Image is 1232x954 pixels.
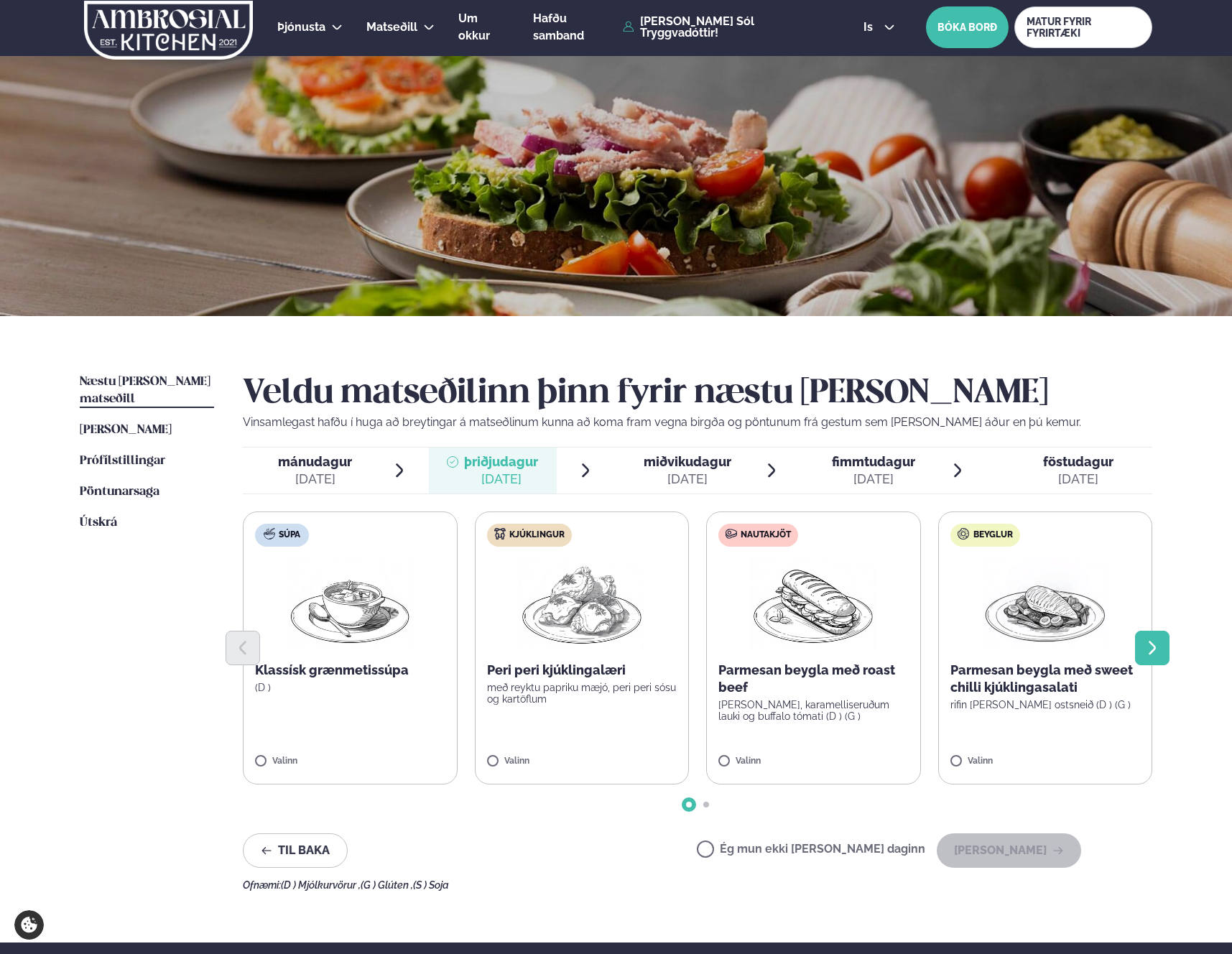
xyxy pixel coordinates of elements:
span: Súpa [279,529,300,541]
span: Nautakjöt [741,529,791,541]
span: Prófílstillingar [80,455,165,467]
a: Hafðu samband [533,10,616,45]
a: MATUR FYRIR FYRIRTÆKI [1014,6,1152,48]
span: [PERSON_NAME] [80,424,172,436]
a: [PERSON_NAME] Sól Tryggvadóttir! [623,16,830,39]
img: Chicken-thighs.png [519,558,645,650]
p: Parmesan beygla með roast beef [718,662,909,696]
span: fimmtudagur [832,454,915,469]
p: (D ) [255,682,445,693]
div: [DATE] [1043,471,1113,488]
span: Beyglur [973,529,1013,541]
span: is [863,22,877,33]
img: chicken.svg [494,528,506,539]
span: mánudagur [278,454,352,469]
span: Útskrá [80,517,117,529]
a: Matseðill [366,19,417,36]
span: miðvikudagur [644,454,731,469]
p: Vinsamlegast hafðu í huga að breytingar á matseðlinum kunna að koma fram vegna birgða og pöntunum... [243,414,1152,431]
a: [PERSON_NAME] [80,422,172,439]
span: Þjónusta [277,20,325,34]
span: (G ) Glúten , [361,879,413,891]
span: Um okkur [458,11,490,42]
span: Kjúklingur [509,529,565,541]
img: soup.svg [264,528,275,539]
div: [DATE] [278,471,352,488]
a: Pöntunarsaga [80,483,159,501]
button: [PERSON_NAME] [937,833,1081,868]
img: Chicken-breast.png [982,558,1108,650]
span: (D ) Mjólkurvörur , [281,879,361,891]
span: Næstu [PERSON_NAME] matseðill [80,376,210,405]
span: föstudagur [1043,454,1113,469]
span: þriðjudagur [464,454,538,469]
div: [DATE] [464,471,538,488]
span: Matseðill [366,20,417,34]
a: Þjónusta [277,19,325,36]
button: is [852,22,906,33]
img: bagle-new-16px.svg [958,528,970,539]
span: Pöntunarsaga [80,486,159,498]
p: [PERSON_NAME], karamelliseruðum lauki og buffalo tómati (D ) (G ) [718,699,909,722]
button: BÓKA BORÐ [926,6,1009,48]
img: logo [83,1,254,60]
a: Prófílstillingar [80,453,165,470]
p: Parmesan beygla með sweet chilli kjúklingasalati [950,662,1141,696]
a: Næstu [PERSON_NAME] matseðill [80,374,214,408]
button: Previous slide [226,631,260,665]
p: með reyktu papriku mæjó, peri peri sósu og kartöflum [487,682,677,705]
span: Hafðu samband [533,11,584,42]
img: Soup.png [287,558,413,650]
a: Útskrá [80,514,117,532]
span: (S ) Soja [413,879,449,891]
p: Klassísk grænmetissúpa [255,662,445,679]
p: rifin [PERSON_NAME] ostsneið (D ) (G ) [950,699,1141,710]
p: Peri peri kjúklingalæri [487,662,677,679]
img: beef.svg [726,528,737,539]
div: [DATE] [832,471,915,488]
button: Next slide [1135,631,1170,665]
a: Cookie settings [14,910,44,940]
div: Ofnæmi: [243,879,1152,891]
button: Til baka [243,833,348,868]
img: Panini.png [750,558,876,650]
span: Go to slide 2 [703,802,709,807]
a: Um okkur [458,10,509,45]
h2: Veldu matseðilinn þinn fyrir næstu [PERSON_NAME] [243,374,1152,414]
span: Go to slide 1 [686,802,692,807]
div: [DATE] [644,471,731,488]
